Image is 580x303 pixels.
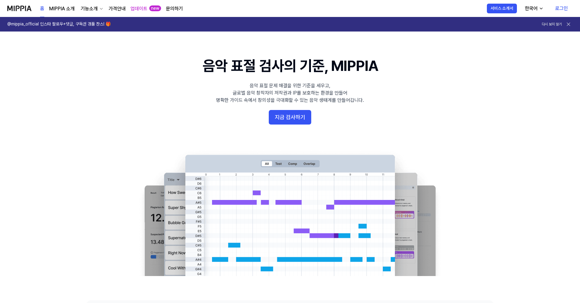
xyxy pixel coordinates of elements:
div: 기능소개 [79,5,99,12]
a: 홈 [40,0,44,17]
button: 다시 보지 않기 [542,22,562,27]
div: new [149,5,161,12]
button: 기능소개 [79,5,104,12]
button: 서비스 소개서 [487,4,517,13]
div: 한국어 [524,5,539,12]
img: main Image [132,149,448,276]
a: MIPPIA 소개 [49,5,75,12]
a: 가격안내 [109,5,126,12]
h1: @mippia_official 인스타 팔로우+댓글, 구독권 경품 찬스! 🎁 [7,21,111,27]
button: 지금 검사하기 [269,110,311,125]
a: 문의하기 [166,5,183,12]
div: 음악 표절 문제 해결을 위한 기준을 세우고, 글로벌 음악 창작자의 저작권과 IP를 보호하는 환경을 만들어 명확한 가이드 속에서 창의성을 극대화할 수 있는 음악 생태계를 만들어... [216,82,364,104]
a: 업데이트 [130,5,147,12]
h1: 음악 표절 검사의 기준, MIPPIA [203,56,378,76]
button: 한국어 [520,2,547,15]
